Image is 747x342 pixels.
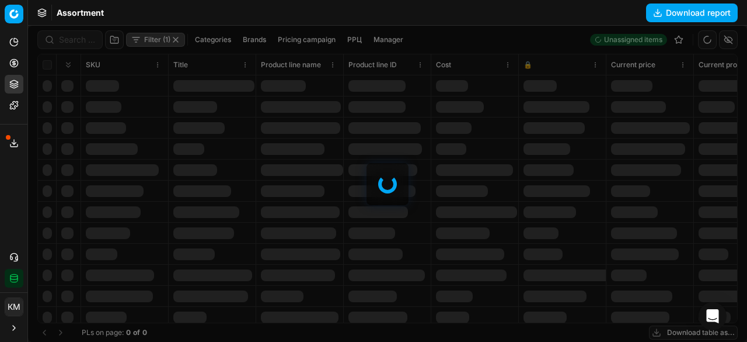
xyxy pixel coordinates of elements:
span: КM [5,298,23,316]
nav: breadcrumb [57,7,104,19]
div: Open Intercom Messenger [699,302,727,330]
button: Download report [646,4,738,22]
button: КM [5,298,23,316]
span: Assortment [57,7,104,19]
